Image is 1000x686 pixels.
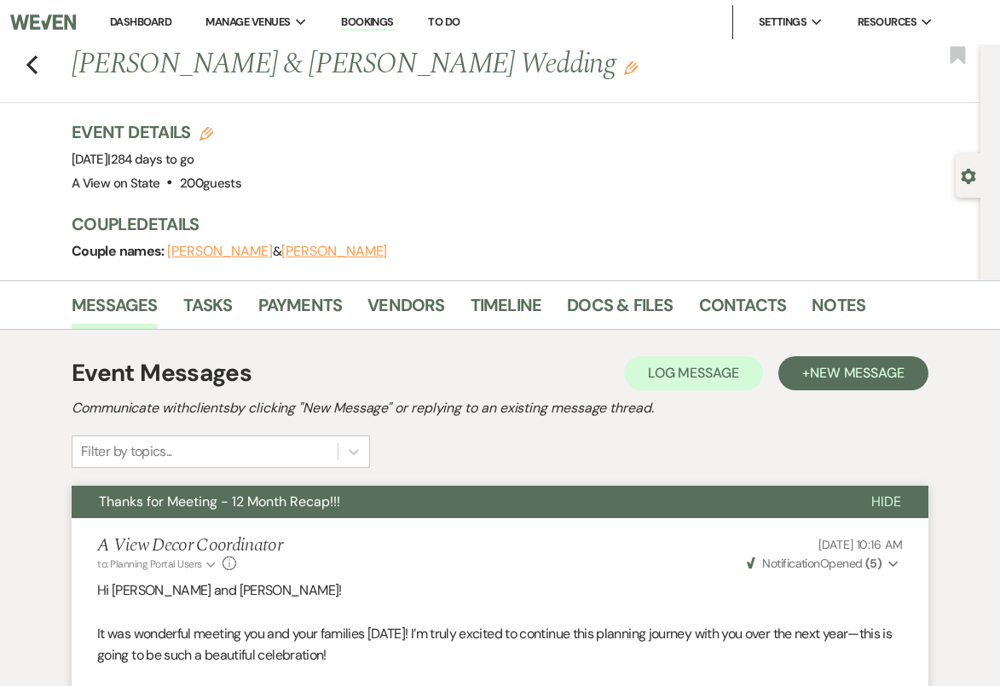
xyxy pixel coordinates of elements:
[183,291,233,329] a: Tasks
[810,364,905,382] span: New Message
[341,14,394,31] a: Bookings
[367,291,444,329] a: Vendors
[72,44,792,85] h1: [PERSON_NAME] & [PERSON_NAME] Wedding
[167,243,387,260] span: &
[72,212,963,236] h3: Couple Details
[961,167,976,183] button: Open lead details
[97,556,218,572] button: to: Planning Portal Users
[648,364,739,382] span: Log Message
[97,557,202,571] span: to: Planning Portal Users
[72,486,844,518] button: Thanks for Meeting - 12 Month Recap!!!
[72,355,251,391] h1: Event Messages
[624,356,763,390] button: Log Message
[844,486,928,518] button: Hide
[72,291,158,329] a: Messages
[871,493,901,510] span: Hide
[97,579,903,602] p: Hi [PERSON_NAME] and [PERSON_NAME]!
[81,441,172,462] div: Filter by topics...
[72,120,241,144] h3: Event Details
[72,398,928,418] h2: Communicate with clients by clicking "New Message" or replying to an existing message thread.
[812,291,865,329] a: Notes
[72,151,194,168] span: [DATE]
[107,151,194,168] span: |
[180,175,241,192] span: 200 guests
[471,291,542,329] a: Timeline
[759,14,807,31] span: Settings
[567,291,673,329] a: Docs & Files
[111,151,194,168] span: 284 days to go
[778,356,928,390] button: +New Message
[72,175,159,192] span: A View on State
[99,493,340,510] span: Thanks for Meeting - 12 Month Recap!!!
[110,14,171,29] a: Dashboard
[762,556,819,571] span: Notification
[818,537,903,552] span: [DATE] 10:16 AM
[747,556,882,571] span: Opened
[205,14,290,31] span: Manage Venues
[858,14,916,31] span: Resources
[72,242,167,260] span: Couple names:
[428,14,460,29] a: To Do
[744,555,903,573] button: NotificationOpened (5)
[97,623,903,666] p: It was wonderful meeting you and your families [DATE]! I’m truly excited to continue this plannin...
[281,245,387,258] button: [PERSON_NAME]
[167,245,273,258] button: [PERSON_NAME]
[10,4,76,40] img: Weven Logo
[865,556,882,571] strong: ( 5 )
[258,291,343,329] a: Payments
[97,535,282,556] h5: A View Decor Coordinator
[699,291,787,329] a: Contacts
[624,60,638,75] button: Edit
